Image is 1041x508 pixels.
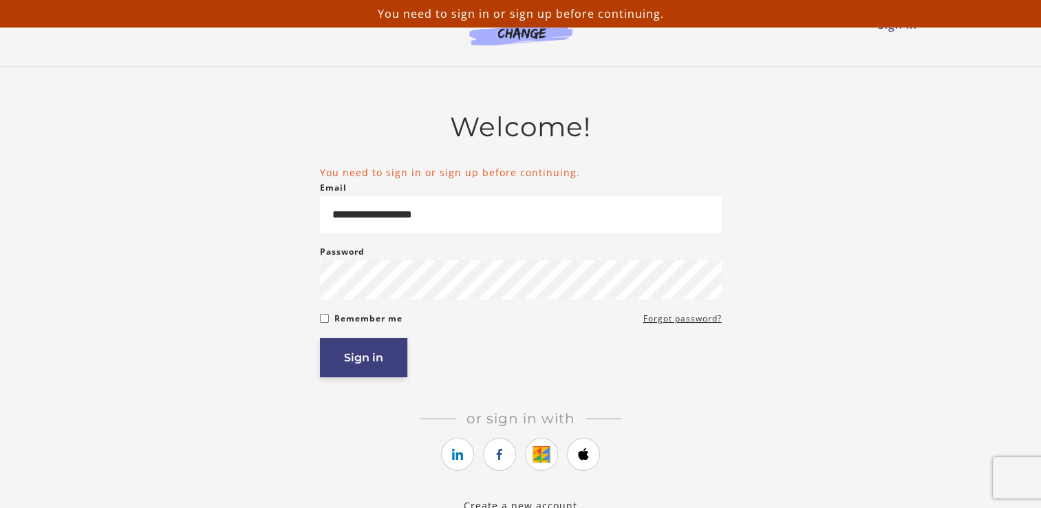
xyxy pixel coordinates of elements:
[6,6,1035,22] p: You need to sign in or sign up before continuing.
[455,410,586,427] span: Or sign in with
[643,310,722,327] a: Forgot password?
[525,438,558,471] a: https://courses.thinkific.com/users/auth/google?ss%5Breferral%5D=&ss%5Buser_return_to%5D=%2Fcours...
[320,180,347,196] label: Email
[320,338,407,377] button: Sign in
[567,438,600,471] a: https://courses.thinkific.com/users/auth/apple?ss%5Breferral%5D=&ss%5Buser_return_to%5D=%2Fcourse...
[320,244,365,260] label: Password
[483,438,516,471] a: https://courses.thinkific.com/users/auth/facebook?ss%5Breferral%5D=&ss%5Buser_return_to%5D=%2Fcou...
[334,310,403,327] label: Remember me
[455,14,587,45] img: Agents of Change Logo
[441,438,474,471] a: https://courses.thinkific.com/users/auth/linkedin?ss%5Breferral%5D=&ss%5Buser_return_to%5D=%2Fcou...
[320,111,722,143] h2: Welcome!
[320,165,722,180] li: You need to sign in or sign up before continuing.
